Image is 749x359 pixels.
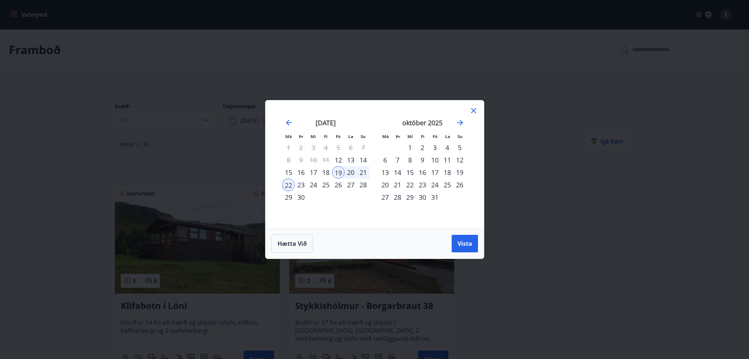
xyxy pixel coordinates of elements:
div: 7 [391,154,404,166]
div: 3 [429,141,441,154]
small: Þr [396,134,400,139]
div: 30 [416,191,429,203]
td: Choose föstudagur, 17. október 2025 as your check-in date. It’s available. [429,166,441,179]
div: 2 [416,141,429,154]
div: 14 [357,154,369,166]
td: Choose fimmtudagur, 16. október 2025 as your check-in date. It’s available. [416,166,429,179]
td: Choose þriðjudagur, 21. október 2025 as your check-in date. It’s available. [391,179,404,191]
div: 13 [345,154,357,166]
td: Choose mánudagur, 6. október 2025 as your check-in date. It’s available. [379,154,391,166]
small: La [348,134,353,139]
div: 15 [404,166,416,179]
div: 15 [282,166,295,179]
div: 6 [379,154,391,166]
div: 24 [307,179,320,191]
div: 5 [453,141,466,154]
td: Selected. laugardagur, 20. september 2025 [345,166,357,179]
div: 21 [357,166,369,179]
td: Choose sunnudagur, 19. október 2025 as your check-in date. It’s available. [453,166,466,179]
div: 28 [357,179,369,191]
td: Choose fimmtudagur, 23. október 2025 as your check-in date. It’s available. [416,179,429,191]
div: 20 [379,179,391,191]
td: Choose miðvikudagur, 15. október 2025 as your check-in date. It’s available. [404,166,416,179]
small: Fö [433,134,437,139]
td: Choose miðvikudagur, 22. október 2025 as your check-in date. It’s available. [404,179,416,191]
td: Not available. sunnudagur, 7. september 2025 [357,141,369,154]
td: Choose miðvikudagur, 1. október 2025 as your check-in date. It’s available. [404,141,416,154]
div: 26 [332,179,345,191]
td: Choose fimmtudagur, 2. október 2025 as your check-in date. It’s available. [416,141,429,154]
td: Choose föstudagur, 3. október 2025 as your check-in date. It’s available. [429,141,441,154]
td: Choose sunnudagur, 26. október 2025 as your check-in date. It’s available. [453,179,466,191]
div: Move backward to switch to the previous month. [285,118,293,127]
td: Choose fimmtudagur, 9. október 2025 as your check-in date. It’s available. [416,154,429,166]
td: Choose sunnudagur, 28. september 2025 as your check-in date. It’s available. [357,179,369,191]
td: Choose fimmtudagur, 30. október 2025 as your check-in date. It’s available. [416,191,429,203]
td: Choose mánudagur, 27. október 2025 as your check-in date. It’s available. [379,191,391,203]
td: Choose þriðjudagur, 14. október 2025 as your check-in date. It’s available. [391,166,404,179]
td: Choose þriðjudagur, 30. september 2025 as your check-in date. It’s available. [295,191,307,203]
td: Not available. miðvikudagur, 10. september 2025 [307,154,320,166]
div: 4 [441,141,453,154]
div: 16 [295,166,307,179]
small: Má [285,134,292,139]
td: Choose mánudagur, 20. október 2025 as your check-in date. It’s available. [379,179,391,191]
span: Vista [458,240,472,248]
strong: [DATE] [316,118,336,127]
td: Not available. þriðjudagur, 2. september 2025 [295,141,307,154]
div: 12 [453,154,466,166]
div: 27 [379,191,391,203]
td: Choose fimmtudagur, 18. september 2025 as your check-in date. It’s available. [320,166,332,179]
small: Mi [310,134,316,139]
td: Choose þriðjudagur, 28. október 2025 as your check-in date. It’s available. [391,191,404,203]
strong: október 2025 [402,118,443,127]
td: Choose föstudagur, 24. október 2025 as your check-in date. It’s available. [429,179,441,191]
div: 29 [404,191,416,203]
div: 17 [429,166,441,179]
td: Selected. sunnudagur, 21. september 2025 [357,166,369,179]
div: 24 [429,179,441,191]
td: Not available. fimmtudagur, 4. september 2025 [320,141,332,154]
td: Choose föstudagur, 12. september 2025 as your check-in date. It’s available. [332,154,345,166]
div: 30 [295,191,307,203]
td: Choose laugardagur, 25. október 2025 as your check-in date. It’s available. [441,179,453,191]
div: 23 [416,179,429,191]
td: Choose miðvikudagur, 17. september 2025 as your check-in date. It’s available. [307,166,320,179]
small: Su [458,134,463,139]
div: 19 [332,166,345,179]
div: 28 [391,191,404,203]
td: Choose mánudagur, 29. september 2025 as your check-in date. It’s available. [282,191,295,203]
td: Not available. mánudagur, 8. september 2025 [282,154,295,166]
td: Choose föstudagur, 10. október 2025 as your check-in date. It’s available. [429,154,441,166]
span: Hætta við [278,240,307,248]
td: Choose þriðjudagur, 16. september 2025 as your check-in date. It’s available. [295,166,307,179]
td: Choose sunnudagur, 5. október 2025 as your check-in date. It’s available. [453,141,466,154]
div: 31 [429,191,441,203]
div: 25 [320,179,332,191]
div: Calendar [274,109,475,219]
div: 25 [441,179,453,191]
div: 10 [429,154,441,166]
td: Choose mánudagur, 13. október 2025 as your check-in date. It’s available. [379,166,391,179]
div: 9 [416,154,429,166]
div: 16 [416,166,429,179]
div: 22 [282,179,295,191]
td: Choose sunnudagur, 12. október 2025 as your check-in date. It’s available. [453,154,466,166]
div: 1 [404,141,416,154]
div: 11 [441,154,453,166]
div: 21 [391,179,404,191]
div: 8 [404,154,416,166]
small: Su [361,134,366,139]
div: 18 [320,166,332,179]
td: Selected as start date. föstudagur, 19. september 2025 [332,166,345,179]
div: 20 [345,166,357,179]
div: 22 [404,179,416,191]
small: Þr [299,134,303,139]
div: 26 [453,179,466,191]
small: Mi [407,134,413,139]
div: Move forward to switch to the next month. [456,118,464,127]
td: Choose föstudagur, 31. október 2025 as your check-in date. It’s available. [429,191,441,203]
div: 18 [441,166,453,179]
div: 29 [282,191,295,203]
div: 14 [391,166,404,179]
